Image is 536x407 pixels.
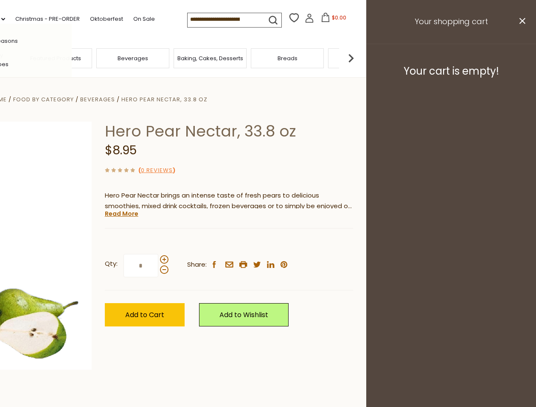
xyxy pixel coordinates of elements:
img: next arrow [342,50,359,67]
span: $0.00 [332,14,346,21]
a: Beverages [118,55,148,61]
h3: Your cart is empty! [377,65,525,78]
a: 0 Reviews [141,166,173,175]
span: Add to Cart [125,310,164,320]
a: Add to Wishlist [199,303,289,326]
a: Beverages [80,95,115,103]
a: Christmas - PRE-ORDER [15,14,80,24]
a: Baking, Cakes, Desserts [177,55,243,61]
span: $8.95 [105,142,137,159]
span: ( ) [138,166,175,174]
p: Hero Pear Nectar brings an intense taste of fresh pears to delicious smoothies, mixed drink cockt... [105,190,353,212]
a: Read More [105,209,138,218]
a: On Sale [133,14,155,24]
button: Add to Cart [105,303,185,326]
span: Share: [187,259,207,270]
button: $0.00 [316,13,352,25]
strong: Qty: [105,259,118,269]
h1: Hero Pear Nectar, 33.8 oz [105,122,353,141]
input: Qty: [123,254,158,277]
a: Breads [278,55,297,61]
a: Oktoberfest [90,14,123,24]
a: Hero Pear Nectar, 33.8 oz [121,95,208,103]
a: Food By Category [13,95,74,103]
